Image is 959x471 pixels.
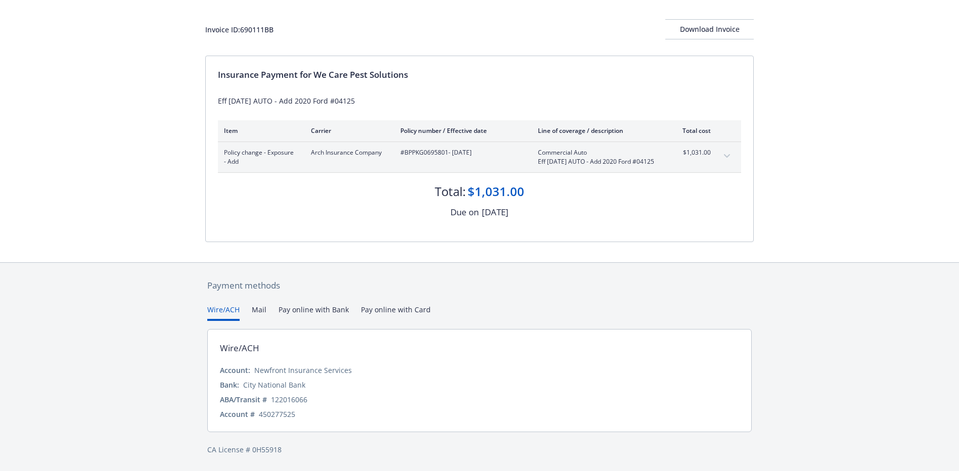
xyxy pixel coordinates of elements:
div: Line of coverage / description [538,126,657,135]
div: City National Bank [243,380,305,390]
div: [DATE] [482,206,509,219]
div: Newfront Insurance Services [254,365,352,375]
span: Commercial Auto [538,148,657,157]
div: $1,031.00 [468,183,524,200]
button: Download Invoice [665,19,754,39]
div: Insurance Payment for We Care Pest Solutions [218,68,741,81]
button: Wire/ACH [207,304,240,321]
div: Carrier [311,126,384,135]
div: 450277525 [259,409,295,419]
span: #BPPKG0695801 - [DATE] [400,148,522,157]
div: Item [224,126,295,135]
button: Pay online with Card [361,304,431,321]
div: Invoice ID: 690111BB [205,24,273,35]
button: expand content [719,148,735,164]
div: Wire/ACH [220,342,259,355]
div: Eff [DATE] AUTO - Add 2020 Ford #04125 [218,96,741,106]
div: 122016066 [271,394,307,405]
span: Arch Insurance Company [311,148,384,157]
span: Commercial AutoEff [DATE] AUTO - Add 2020 Ford #04125 [538,148,657,166]
div: Policy number / Effective date [400,126,522,135]
div: Download Invoice [665,20,754,39]
span: Eff [DATE] AUTO - Add 2020 Ford #04125 [538,157,657,166]
button: Pay online with Bank [279,304,349,321]
div: Bank: [220,380,239,390]
div: Total: [435,183,466,200]
div: Policy change - Exposure - AddArch Insurance Company#BPPKG0695801- [DATE]Commercial AutoEff [DATE... [218,142,741,172]
span: $1,031.00 [673,148,711,157]
span: Policy change - Exposure - Add [224,148,295,166]
div: Account: [220,365,250,375]
div: CA License # 0H55918 [207,444,752,455]
div: ABA/Transit # [220,394,267,405]
div: Account # [220,409,255,419]
div: Total cost [673,126,711,135]
div: Due on [450,206,479,219]
button: Mail [252,304,266,321]
div: Payment methods [207,279,752,292]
